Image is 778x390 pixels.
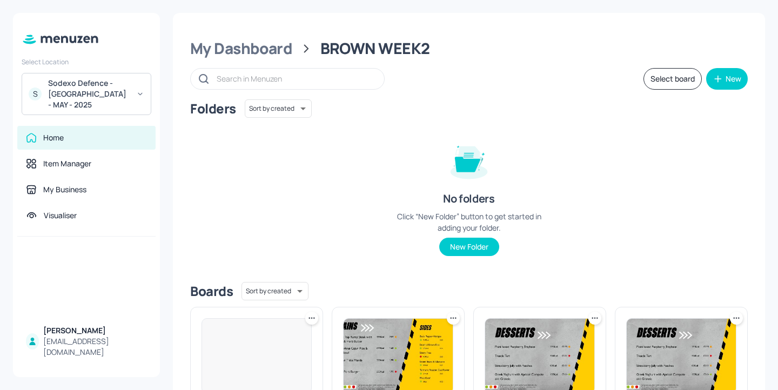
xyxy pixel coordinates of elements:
[245,98,312,119] div: Sort by created
[190,39,292,58] div: My Dashboard
[43,336,147,358] div: [EMAIL_ADDRESS][DOMAIN_NAME]
[388,211,550,233] div: Click “New Folder” button to get started in adding your folder.
[726,75,741,83] div: New
[443,191,494,206] div: No folders
[29,88,42,100] div: S
[706,68,748,90] button: New
[43,158,91,169] div: Item Manager
[43,184,86,195] div: My Business
[22,57,151,66] div: Select Location
[43,132,64,143] div: Home
[320,39,430,58] div: BROWN WEEK2
[242,280,308,302] div: Sort by created
[217,71,373,86] input: Search in Menuzen
[44,210,77,221] div: Visualiser
[190,100,236,117] div: Folders
[190,283,233,300] div: Boards
[442,133,496,187] img: folder-empty
[48,78,130,110] div: Sodexo Defence - [GEOGRAPHIC_DATA] - MAY - 2025
[643,68,702,90] button: Select board
[439,238,499,256] button: New Folder
[43,325,147,336] div: [PERSON_NAME]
